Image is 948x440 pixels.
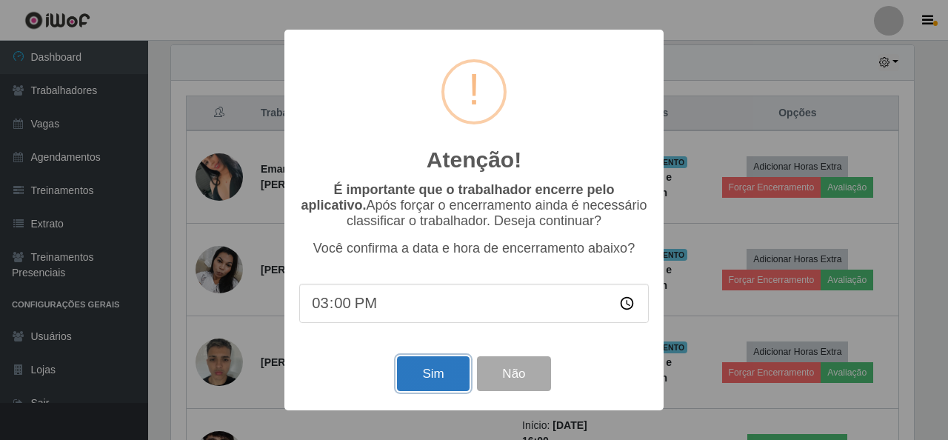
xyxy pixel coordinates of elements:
[397,356,469,391] button: Sim
[299,182,649,229] p: Após forçar o encerramento ainda é necessário classificar o trabalhador. Deseja continuar?
[477,356,550,391] button: Não
[301,182,614,213] b: É importante que o trabalhador encerre pelo aplicativo.
[299,241,649,256] p: Você confirma a data e hora de encerramento abaixo?
[427,147,521,173] h2: Atenção!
